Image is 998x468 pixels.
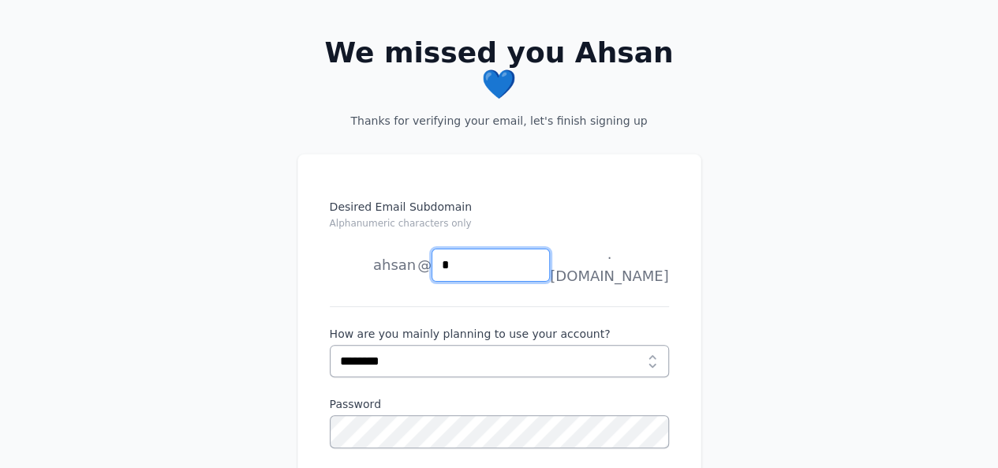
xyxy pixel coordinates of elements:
[323,37,676,100] h2: We missed you Ahsan 💙
[330,326,669,342] label: How are you mainly planning to use your account?
[330,199,669,240] label: Desired Email Subdomain
[330,396,669,412] label: Password
[323,113,676,129] p: Thanks for verifying your email, let's finish signing up
[417,254,432,276] span: @
[330,218,472,229] small: Alphanumeric characters only
[330,249,417,281] li: ahsan
[550,243,668,287] span: .[DOMAIN_NAME]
